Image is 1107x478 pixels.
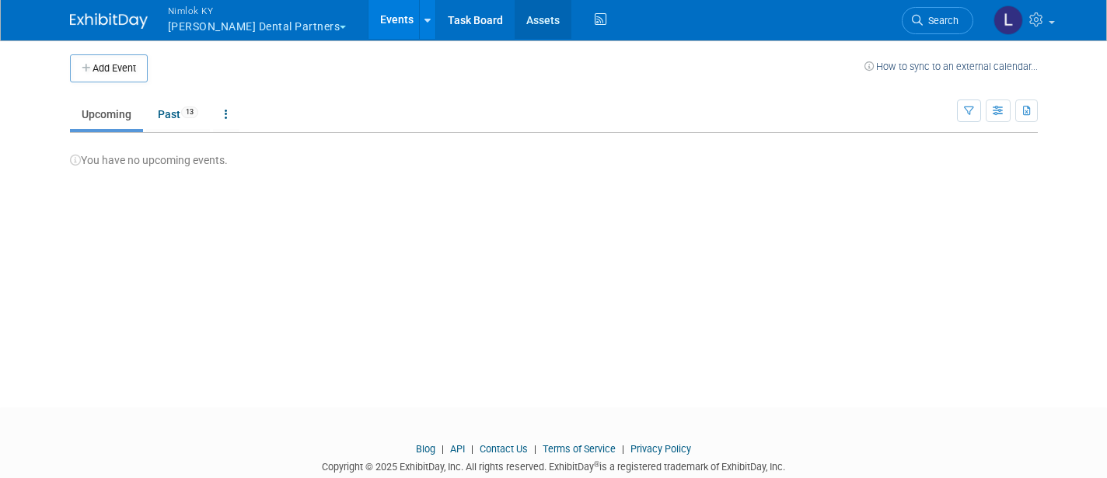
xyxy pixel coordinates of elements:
a: Privacy Policy [630,443,691,455]
sup: ® [594,460,599,469]
span: | [618,443,628,455]
a: API [450,443,465,455]
a: Blog [416,443,435,455]
span: You have no upcoming events. [70,154,228,166]
a: Past13 [146,99,210,129]
span: | [467,443,477,455]
a: Search [902,7,973,34]
img: ExhibitDay [70,13,148,29]
span: Search [923,15,959,26]
a: Upcoming [70,99,143,129]
a: Terms of Service [543,443,616,455]
a: How to sync to an external calendar... [864,61,1038,72]
button: Add Event [70,54,148,82]
a: Contact Us [480,443,528,455]
span: 13 [181,106,198,118]
span: | [438,443,448,455]
span: | [530,443,540,455]
img: Luc Schaefer [994,5,1023,35]
span: Nimlok KY [168,2,347,19]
